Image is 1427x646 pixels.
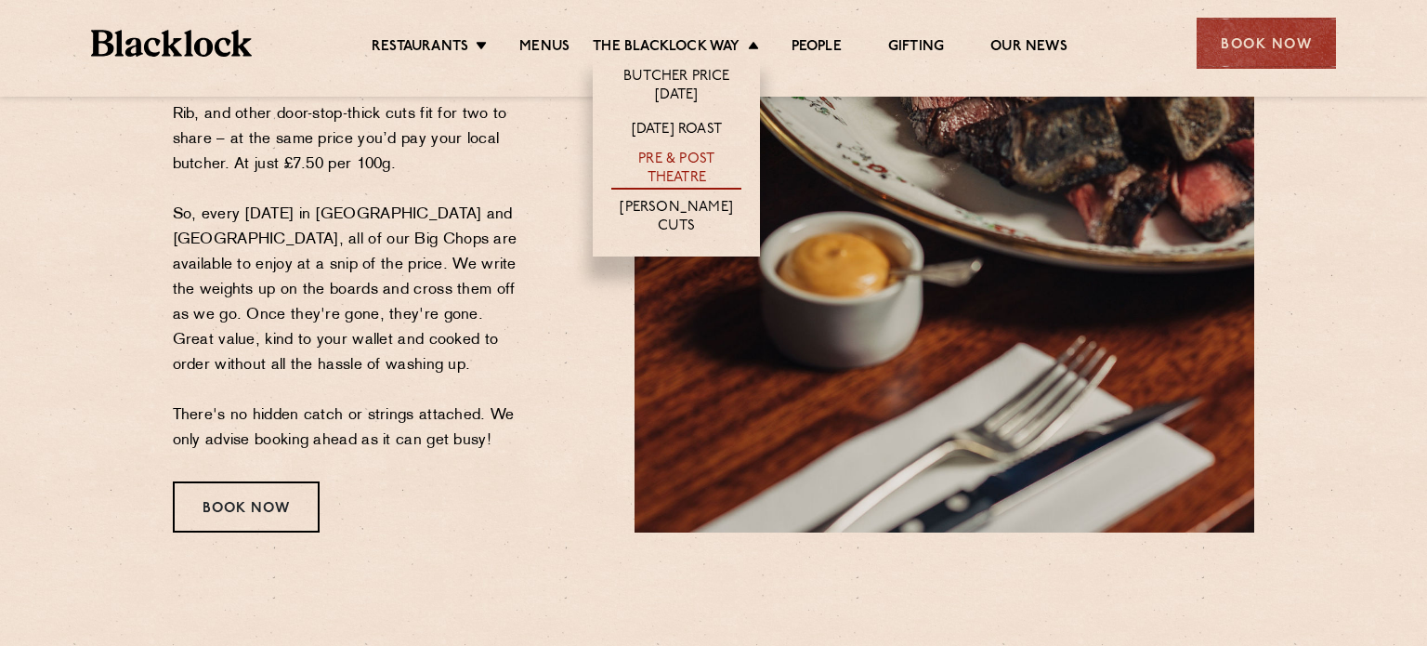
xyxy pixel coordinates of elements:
[632,121,722,141] a: [DATE] Roast
[519,38,569,59] a: Menus
[173,481,320,533] div: Book Now
[593,38,740,59] a: The Blacklock Way
[990,38,1067,59] a: Our News
[611,68,741,107] a: Butcher Price [DATE]
[372,38,468,59] a: Restaurants
[888,38,944,59] a: Gifting
[1197,18,1336,69] div: Book Now
[611,199,741,238] a: [PERSON_NAME] Cuts
[792,38,842,59] a: People
[91,30,252,57] img: BL_Textured_Logo-footer-cropped.svg
[611,151,741,190] a: Pre & Post Theatre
